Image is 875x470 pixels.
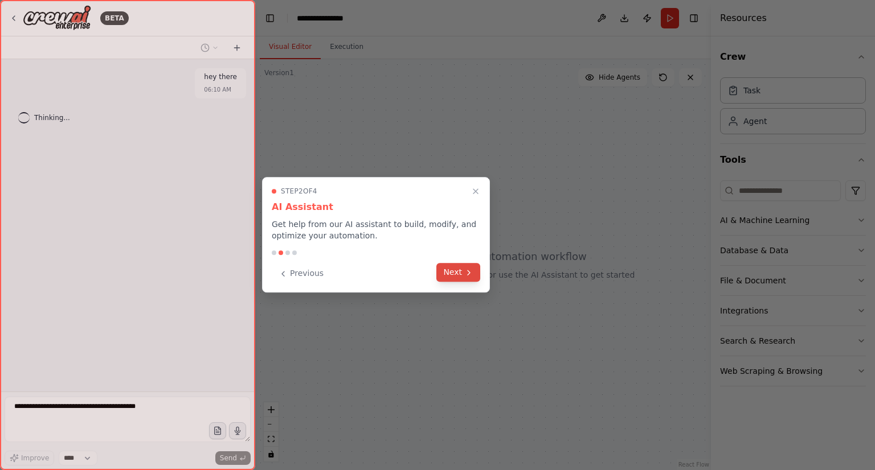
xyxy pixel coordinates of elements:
[281,187,317,196] span: Step 2 of 4
[436,263,480,282] button: Next
[272,200,480,214] h3: AI Assistant
[272,218,480,241] p: Get help from our AI assistant to build, modify, and optimize your automation.
[272,264,330,283] button: Previous
[262,10,278,26] button: Hide left sidebar
[469,184,483,198] button: Close walkthrough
